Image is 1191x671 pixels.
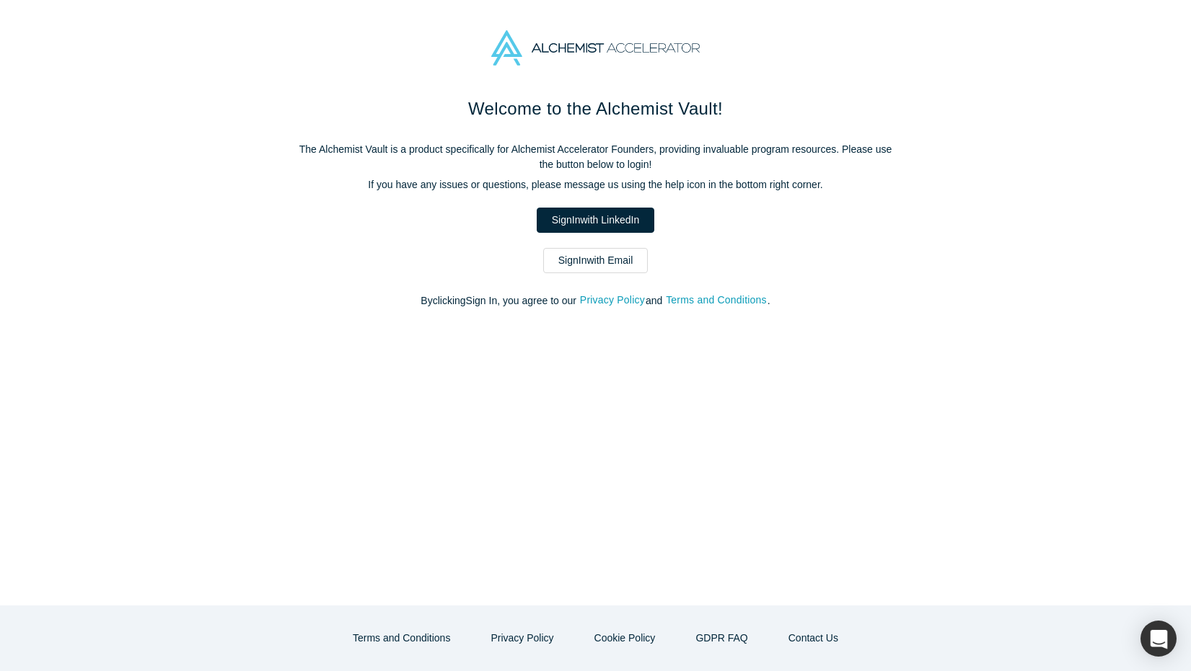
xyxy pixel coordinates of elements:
p: The Alchemist Vault is a product specifically for Alchemist Accelerator Founders, providing inval... [293,142,899,172]
a: SignInwith Email [543,248,649,273]
button: Terms and Conditions [338,626,465,651]
a: SignInwith LinkedIn [537,208,654,233]
button: Contact Us [773,626,853,651]
a: GDPR FAQ [680,626,762,651]
button: Cookie Policy [579,626,671,651]
p: If you have any issues or questions, please message us using the help icon in the bottom right co... [293,177,899,192]
img: Alchemist Accelerator Logo [491,30,699,66]
button: Privacy Policy [475,626,568,651]
button: Privacy Policy [579,292,646,308]
button: Terms and Conditions [665,292,768,308]
h1: Welcome to the Alchemist Vault! [293,96,899,122]
p: By clicking Sign In , you agree to our and . [293,293,899,308]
